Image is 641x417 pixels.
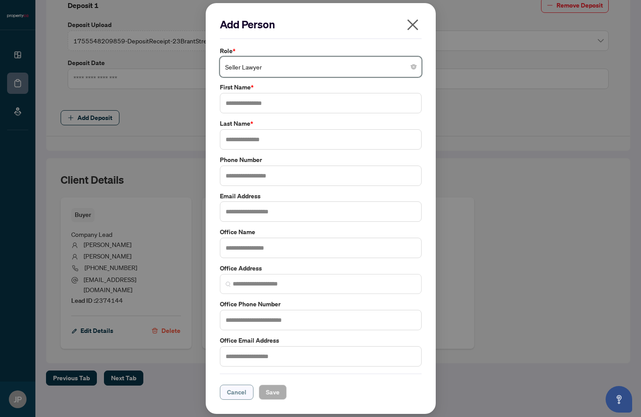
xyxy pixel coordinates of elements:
label: Phone Number [220,155,422,165]
span: Cancel [227,385,246,399]
button: Cancel [220,385,253,400]
label: Role [220,46,422,56]
label: Email Address [220,191,422,201]
span: close [406,18,420,32]
label: First Name [220,82,422,92]
label: Office Email Address [220,336,422,345]
img: search_icon [226,282,231,287]
button: Save [259,385,287,400]
button: Open asap [606,386,632,413]
label: Office Phone Number [220,299,422,309]
span: close-circle [411,64,416,69]
label: Office Address [220,263,422,273]
span: Seller Lawyer [225,58,416,75]
label: Last Name [220,119,422,128]
h2: Add Person [220,17,422,31]
label: Office Name [220,227,422,237]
